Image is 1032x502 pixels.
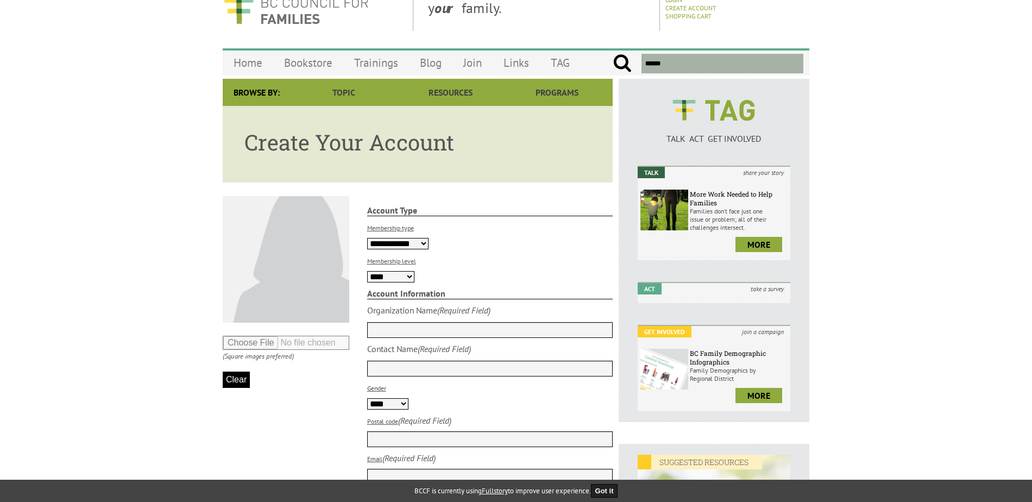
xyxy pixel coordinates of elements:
[690,207,788,231] p: Families don’t face just one issue or problem; all of their challenges intersect.
[482,486,508,495] a: Fullstory
[367,288,613,299] strong: Account Information
[367,305,437,316] div: Organization Name
[273,50,343,76] a: Bookstore
[735,388,782,403] a: more
[367,257,416,265] label: Membership level
[744,283,790,294] i: take a survey
[223,352,294,361] i: (Square images preferred)
[382,453,436,463] i: (Required Field)
[409,50,452,76] a: Blog
[493,50,540,76] a: Links
[665,12,712,20] a: Shopping Cart
[638,283,662,294] em: Act
[223,50,273,76] a: Home
[735,326,790,337] i: join a campaign
[690,366,788,382] p: Family Demographics by Regional District
[735,237,782,252] a: more
[690,190,788,207] h6: More Work Needed to Help Families
[504,79,611,106] a: Programs
[638,167,665,178] em: Talk
[737,167,790,178] i: share your story
[291,79,397,106] a: Topic
[367,224,414,232] label: Membership type
[397,79,504,106] a: Resources
[638,133,790,144] p: TALK ACT GET INVOLVED
[343,50,409,76] a: Trainings
[418,343,471,354] i: (Required Field)
[638,122,790,144] a: TALK ACT GET INVOLVED
[665,90,763,131] img: BCCF's TAG Logo
[437,305,490,316] i: (Required Field)
[613,54,632,73] input: Submit
[223,79,291,106] div: Browse By:
[223,372,250,388] button: Clear
[638,455,762,469] em: SUGGESTED RESOURCES
[665,4,716,12] a: Create Account
[690,349,788,366] h6: BC Family Demographic Infographics
[398,415,451,426] i: (Required Field)
[244,128,591,156] h1: Create Your Account
[540,50,581,76] a: TAG
[367,417,398,425] label: Postal code
[367,343,418,354] div: Contact Name
[367,455,382,463] label: Email
[367,205,613,216] strong: Account Type
[638,326,691,337] em: Get Involved
[223,196,349,323] img: Default User Photo
[452,50,493,76] a: Join
[591,484,618,498] button: Got it
[367,384,386,392] label: Gender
